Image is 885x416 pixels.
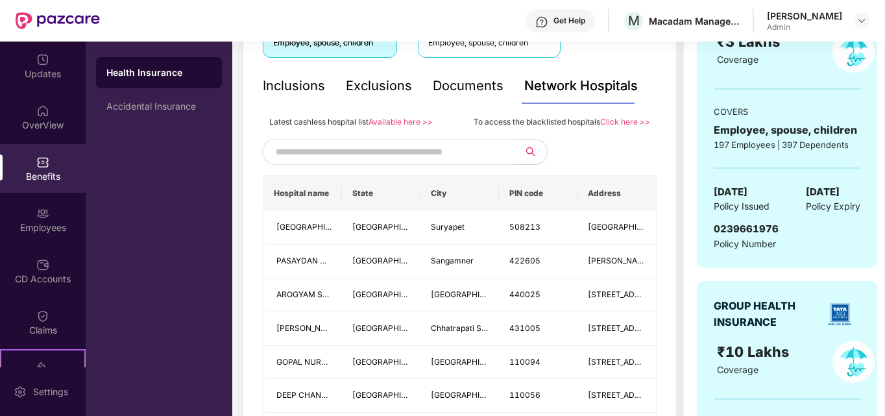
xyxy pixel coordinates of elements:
[342,245,420,278] td: Maharashtra
[420,379,499,413] td: New Delhi
[600,117,650,127] a: Click here >>
[276,390,427,400] span: DEEP CHAND [MEDICAL_DATA] CENTRE
[263,176,342,211] th: Hospital name
[717,364,758,375] span: Coverage
[36,207,49,220] img: svg+xml;base64,PHN2ZyBpZD0iRW1wbG95ZWVzIiB4bWxucz0iaHR0cDovL3d3dy53My5vcmcvMjAwMC9zdmciIHdpZHRoPS...
[276,289,430,299] span: AROGYAM SUPER SPECIALITY HOSPITAL
[106,66,212,79] div: Health Insurance
[524,76,638,96] div: Network Hospitals
[276,323,605,333] span: [PERSON_NAME][GEOGRAPHIC_DATA] Arthroscopy & Orthopedic Superspeciality Center
[588,289,664,299] span: [STREET_ADDRESS]
[36,104,49,117] img: svg+xml;base64,PHN2ZyBpZD0iSG9tZSIgeG1sbnM9Imh0dHA6Ly93d3cudzMub3JnLzIwMDAvc3ZnIiB3aWR0aD0iMjAiIG...
[342,278,420,312] td: Maharashtra
[588,357,664,367] span: [STREET_ADDRESS]
[509,222,540,232] span: 508213
[263,379,342,413] td: DEEP CHAND DIALYSIS CENTRE
[428,37,550,49] div: Employee, spouse, children
[29,385,72,398] div: Settings
[588,390,664,400] span: [STREET_ADDRESS]
[263,278,342,312] td: AROGYAM SUPER SPECIALITY HOSPITAL
[509,390,540,400] span: 110056
[276,357,467,367] span: GOPAL NURSING HOME AND [GEOGRAPHIC_DATA]
[431,323,532,333] span: Chhatrapati Sambhajinagar
[269,117,369,127] span: Latest cashless hospital list
[717,33,784,50] span: ₹3 Lakhs
[369,117,433,127] a: Available here >>
[420,346,499,380] td: New Delhi
[577,346,656,380] td: B-1, Jyoti Nagar, Loni Road
[588,188,646,199] span: Address
[509,323,540,333] span: 431005
[714,122,860,138] div: Employee, spouse, children
[274,188,332,199] span: Hospital name
[535,16,548,29] img: svg+xml;base64,PHN2ZyBpZD0iSGVscC0zMngzMiIgeG1sbnM9Imh0dHA6Ly93d3cudzMub3JnLzIwMDAvc3ZnIiB3aWR0aD...
[806,199,860,214] span: Policy Expiry
[342,379,420,413] td: Delhi
[823,298,856,331] img: insurerLogo
[36,361,49,374] img: svg+xml;base64,PHN2ZyB4bWxucz0iaHR0cDovL3d3dy53My5vcmcvMjAwMC9zdmciIHdpZHRoPSIyMSIgaGVpZ2h0PSIyMC...
[276,222,358,232] span: [GEOGRAPHIC_DATA]
[352,390,433,400] span: [GEOGRAPHIC_DATA]
[36,156,49,169] img: svg+xml;base64,PHN2ZyBpZD0iQmVuZWZpdHMiIHhtbG5zPSJodHRwOi8vd3d3LnczLm9yZy8yMDAwL3N2ZyIgd2lkdGg9Ij...
[263,346,342,380] td: GOPAL NURSING HOME AND EYE HOSPITAL
[588,222,820,232] span: [GEOGRAPHIC_DATA], Near Old Hero Honda Showroom MG Rd
[806,184,840,200] span: [DATE]
[856,16,867,26] img: svg+xml;base64,PHN2ZyBpZD0iRHJvcGRvd24tMzJ4MzIiIHhtbG5zPSJodHRwOi8vd3d3LnczLm9yZy8yMDAwL3N2ZyIgd2...
[714,105,860,118] div: COVERS
[474,117,600,127] span: To access the blacklisted hospitals
[14,385,27,398] img: svg+xml;base64,PHN2ZyBpZD0iU2V0dGluZy0yMHgyMCIgeG1sbnM9Imh0dHA6Ly93d3cudzMub3JnLzIwMDAvc3ZnIiB3aW...
[431,222,465,232] span: Suryapet
[577,211,656,245] td: Lane Beside MNR Hotel, Near Old Hero Honda Showroom MG Rd
[420,312,499,346] td: Chhatrapati Sambhajinagar
[36,53,49,66] img: svg+xml;base64,PHN2ZyBpZD0iVXBkYXRlZCIgeG1sbnM9Imh0dHA6Ly93d3cudzMub3JnLzIwMDAvc3ZnIiB3aWR0aD0iMj...
[714,138,860,151] div: 197 Employees | 397 Dependents
[36,258,49,271] img: svg+xml;base64,PHN2ZyBpZD0iQ0RfQWNjb3VudHMiIGRhdGEtbmFtZT0iQ0QgQWNjb3VudHMiIHhtbG5zPSJodHRwOi8vd3...
[431,256,474,265] span: Sangamner
[420,278,499,312] td: Nagpur
[431,357,512,367] span: [GEOGRAPHIC_DATA]
[431,289,512,299] span: [GEOGRAPHIC_DATA]
[832,341,875,383] img: policyIcon
[433,76,503,96] div: Documents
[509,357,540,367] span: 110094
[714,238,776,249] span: Policy Number
[263,76,325,96] div: Inclusions
[717,54,758,65] span: Coverage
[714,298,819,330] div: GROUP HEALTH INSURANCE
[714,223,779,235] span: 0239661976
[577,312,656,346] td: Plot No.11 Sarve No.3/4 Beed by pass Satara parisar Mustafabad, Amdar Road Satara Parisar Session...
[420,211,499,245] td: Suryapet
[342,211,420,245] td: Andhra Pradesh
[714,184,747,200] span: [DATE]
[577,176,656,211] th: Address
[509,256,540,265] span: 422605
[16,12,100,29] img: New Pazcare Logo
[553,16,585,26] div: Get Help
[832,31,875,73] img: policyIcon
[767,22,842,32] div: Admin
[352,357,433,367] span: [GEOGRAPHIC_DATA]
[263,312,342,346] td: Shri Swami Samarth Hospital Arthroscopy & Orthopedic Superspeciality Center
[588,256,799,265] span: [PERSON_NAME][GEOGRAPHIC_DATA][PERSON_NAME],
[577,379,656,413] td: B-16, Pillar No. 227, Main Rohtak Road
[36,310,49,323] img: svg+xml;base64,PHN2ZyBpZD0iQ2xhaW0iIHhtbG5zPSJodHRwOi8vd3d3LnczLm9yZy8yMDAwL3N2ZyIgd2lkdGg9IjIwIi...
[420,176,499,211] th: City
[628,13,640,29] span: M
[276,256,474,265] span: PASAYDAN CHILDRENS CLINIC AND NURSING HOME
[106,101,212,112] div: Accidental Insurance
[352,256,433,265] span: [GEOGRAPHIC_DATA]
[263,211,342,245] td: NEO CHILDRENS HOSPITAL
[352,222,433,232] span: [GEOGRAPHIC_DATA]
[342,312,420,346] td: Maharashtra
[515,139,548,165] button: search
[346,76,412,96] div: Exclusions
[352,289,433,299] span: [GEOGRAPHIC_DATA]
[342,176,420,211] th: State
[352,323,433,333] span: [GEOGRAPHIC_DATA]
[420,245,499,278] td: Sangamner
[577,245,656,278] td: TAJANE MALA NAVIN NAGAR ROAD,
[263,245,342,278] td: PASAYDAN CHILDRENS CLINIC AND NURSING HOME
[717,343,793,360] span: ₹10 Lakhs
[577,278,656,312] td: 34, Sita Nagar, Wardha Road
[273,37,387,49] div: Employee, spouse, children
